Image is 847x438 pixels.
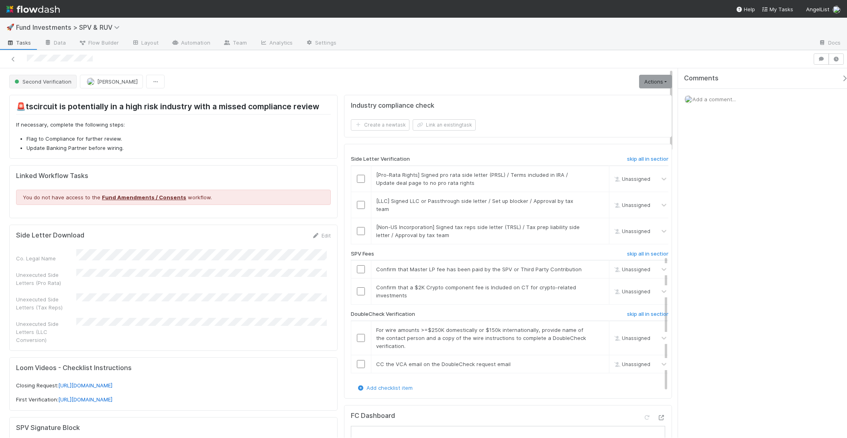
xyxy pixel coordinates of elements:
h5: FC Dashboard [351,412,395,420]
h5: Linked Workflow Tasks [16,172,331,180]
h6: DoubleCheck Verification [351,311,415,317]
span: Unassigned [612,266,650,272]
a: Automation [165,37,217,50]
h5: SPV Signature Block [16,424,331,432]
a: Docs [812,37,847,50]
div: Help [736,5,755,13]
span: Flow Builder [79,39,119,47]
a: Team [217,37,253,50]
div: Unexecuted Side Letters (LLC Conversion) [16,320,76,344]
span: 🚀 [6,24,14,31]
h6: skip all in section [627,251,670,257]
a: My Tasks [761,5,793,13]
a: skip all in section [627,156,670,166]
span: Comments [684,74,719,82]
span: AngelList [806,6,829,12]
a: skip all in section [627,311,670,321]
span: Second Verification [13,78,71,85]
a: skip all in section [627,251,670,260]
span: [Pro-Rata Rights] Signed pro rata side letter (PRSL) / Terms included in IRA / Update deal page t... [376,172,568,186]
button: Second Verification [9,75,77,88]
img: avatar_2de93f86-b6c7-4495-bfe2-fb093354a53c.png [684,95,692,103]
div: You do not have access to the workflow. [16,190,331,205]
p: If necessary, complete the following steps: [16,121,331,129]
h2: 🚨tscircuit is potentially in a high risk industry with a missed compliance review [16,102,331,114]
div: Unexecuted Side Letters (Tax Reps) [16,295,76,311]
div: Unexecuted Side Letters (Pro Rata) [16,271,76,287]
span: Add a comment... [692,96,736,102]
img: avatar_15e6a745-65a2-4f19-9667-febcb12e2fc8.png [87,78,95,86]
span: [PERSON_NAME] [97,78,138,85]
h5: Industry compliance check [351,102,434,110]
a: [URL][DOMAIN_NAME] [58,396,112,403]
a: Actions [639,75,672,88]
a: Flow Builder [72,37,125,50]
h6: Side Letter Verification [351,156,410,162]
span: Unassigned [612,361,650,367]
a: Settings [299,37,343,50]
button: Create a newtask [351,119,409,131]
a: Add checklist item [357,385,413,391]
a: Data [38,37,72,50]
h6: skip all in section [627,156,670,162]
span: Tasks [6,39,31,47]
span: Unassigned [612,335,650,341]
h5: Loom Videos - Checklist Instructions [16,364,331,372]
span: Unassigned [612,228,650,234]
button: Link an existingtask [413,119,476,131]
a: Analytics [253,37,299,50]
h6: skip all in section [627,311,670,317]
h6: SPV Fees [351,251,374,257]
a: Edit [312,232,331,239]
a: Fund Amendments / Consents [102,194,186,201]
p: First Verification: [16,396,331,404]
span: Unassigned [612,176,650,182]
button: [PERSON_NAME] [80,75,143,88]
span: CC the VCA email on the DoubleCheck request email [376,361,511,367]
a: [URL][DOMAIN_NAME] [58,382,112,389]
img: avatar_2de93f86-b6c7-4495-bfe2-fb093354a53c.png [833,6,841,14]
span: Confirm that Master LP fee has been paid by the SPV or Third Party Contribution [376,266,582,272]
span: My Tasks [761,6,793,12]
p: Closing Request: [16,382,331,390]
a: Layout [125,37,165,50]
span: Unassigned [612,289,650,295]
li: Flag to Compliance for further review. [26,135,331,143]
h5: Side Letter Download [16,231,84,239]
img: logo-inverted-e16ddd16eac7371096b0.svg [6,2,60,16]
li: Update Banking Partner before wiring. [26,144,331,152]
div: Co. Legal Name [16,254,76,262]
span: [LLC] Signed LLC or Passthrough side letter / Set up blocker / Approval by tax team [376,198,573,212]
span: For wire amounts >=$250K domestically or $150k internationally, provide name of the contact perso... [376,327,586,349]
span: Confirm that a $2K Crypto component fee is Included on CT for crypto-related investments [376,284,576,299]
span: Unassigned [612,202,650,208]
span: Fund Investments > SPV & RUV [16,23,124,31]
span: [Non-US Incorporation] Signed tax reps side letter (TRSL) / Tax prep liability side letter / Appr... [376,224,580,238]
